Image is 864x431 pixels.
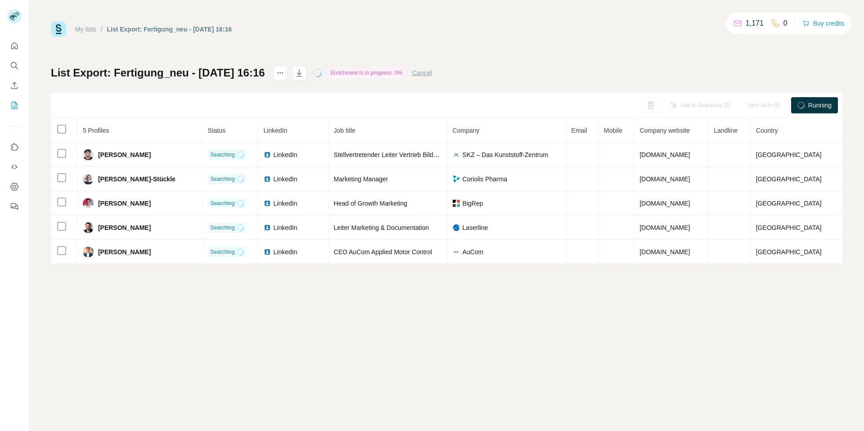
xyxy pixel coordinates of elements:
[7,77,22,94] button: Enrich CSV
[98,175,175,184] span: [PERSON_NAME]-Stückle
[273,66,288,80] button: actions
[274,150,297,159] span: LinkedIn
[264,248,271,256] img: LinkedIn logo
[274,247,297,256] span: LinkedIn
[208,127,226,134] span: Status
[101,25,103,34] li: /
[264,151,271,158] img: LinkedIn logo
[7,97,22,113] button: My lists
[83,247,94,257] img: Avatar
[7,198,22,215] button: Feedback
[639,175,690,183] span: [DOMAIN_NAME]
[756,200,822,207] span: [GEOGRAPHIC_DATA]
[604,127,622,134] span: Mobile
[756,224,822,231] span: [GEOGRAPHIC_DATA]
[98,150,151,159] span: [PERSON_NAME]
[463,150,548,159] span: SKZ – Das Kunststoff-Zentrum
[463,175,508,184] span: Coriolis Pharma
[83,149,94,160] img: Avatar
[639,151,690,158] span: [DOMAIN_NAME]
[463,247,484,256] span: AuCom
[808,101,832,110] span: Running
[639,224,690,231] span: [DOMAIN_NAME]
[463,223,488,232] span: Laserline
[334,175,388,183] span: Marketing Manager
[98,223,151,232] span: [PERSON_NAME]
[639,200,690,207] span: [DOMAIN_NAME]
[334,127,355,134] span: Job title
[211,248,235,256] span: Searching
[7,38,22,54] button: Quick start
[334,248,432,256] span: CEO AuCom Applied Motor Control
[463,199,483,208] span: BigRep
[7,179,22,195] button: Dashboard
[274,199,297,208] span: LinkedIn
[714,127,738,134] span: Landline
[264,175,271,183] img: LinkedIn logo
[756,175,822,183] span: [GEOGRAPHIC_DATA]
[453,200,460,207] img: company-logo
[571,127,587,134] span: Email
[756,127,778,134] span: Country
[264,224,271,231] img: LinkedIn logo
[211,175,235,183] span: Searching
[756,248,822,256] span: [GEOGRAPHIC_DATA]
[107,25,232,34] div: List Export: Fertigung_neu - [DATE] 16:16
[412,68,432,77] button: Cancel
[334,151,488,158] span: Stellvertretender Leiter Vertrieb Bildung und Forschung
[83,222,94,233] img: Avatar
[7,159,22,175] button: Use Surfe API
[7,139,22,155] button: Use Surfe on LinkedIn
[453,175,460,183] img: company-logo
[51,22,66,37] img: Surfe Logo
[51,66,265,80] h1: List Export: Fertigung_neu - [DATE] 16:16
[75,26,96,33] a: My lists
[783,18,787,29] p: 0
[802,17,844,30] button: Buy credits
[211,224,235,232] span: Searching
[274,223,297,232] span: LinkedIn
[746,18,764,29] p: 1,171
[7,58,22,74] button: Search
[453,127,480,134] span: Company
[639,127,689,134] span: Company website
[453,224,460,231] img: company-logo
[211,199,235,207] span: Searching
[98,247,151,256] span: [PERSON_NAME]
[211,151,235,159] span: Searching
[264,200,271,207] img: LinkedIn logo
[453,251,460,253] img: company-logo
[334,200,407,207] span: Head of Growth Marketing
[756,151,822,158] span: [GEOGRAPHIC_DATA]
[83,127,109,134] span: 5 Profiles
[83,174,94,184] img: Avatar
[264,127,288,134] span: LinkedIn
[83,198,94,209] img: Avatar
[639,248,690,256] span: [DOMAIN_NAME]
[98,199,151,208] span: [PERSON_NAME]
[334,224,429,231] span: Leiter Marketing & Documentation
[328,67,405,78] div: Enrichment is in progress: 0%
[274,175,297,184] span: LinkedIn
[453,151,460,158] img: company-logo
